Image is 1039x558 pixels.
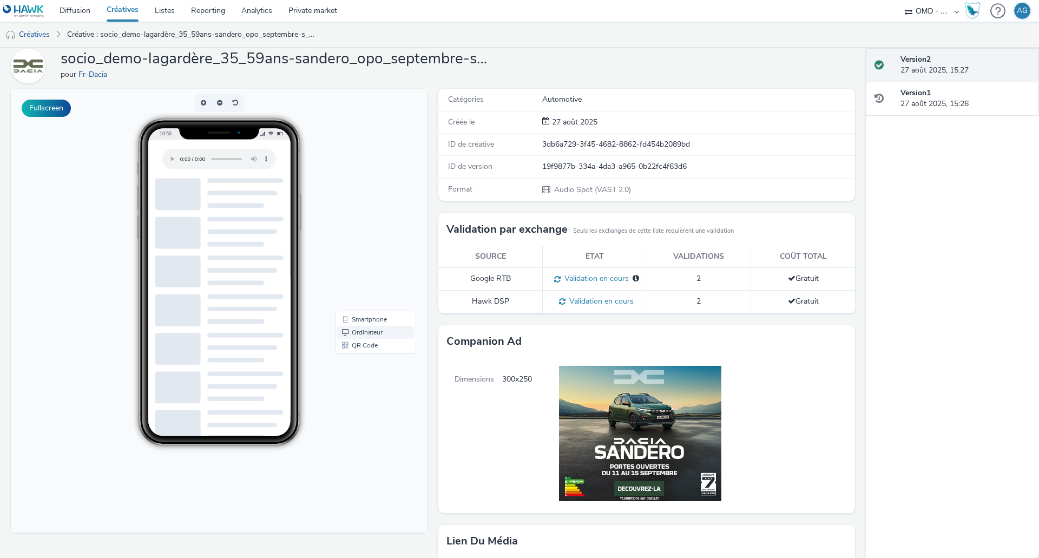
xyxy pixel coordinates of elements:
[438,358,502,513] span: Dimensions
[149,42,161,48] span: 10:50
[448,184,472,194] span: Format
[3,4,44,18] img: undefined Logo
[341,227,376,234] span: Smartphone
[22,100,71,117] button: Fullscreen
[448,117,475,127] span: Créée le
[5,30,16,41] img: audio
[561,273,629,284] span: Validation en cours
[446,221,568,238] h3: Validation par exchange
[61,49,494,69] h1: socio_demo-lagardère_35_59ans-sandero_opo_septembre-s_audio1-pcc-nd-na-cpm-30_no_skip
[900,88,1030,110] div: 27 août 2025, 15:26
[1017,3,1028,19] div: AG
[543,246,647,268] th: Etat
[438,268,543,291] td: Google RTB
[751,246,856,268] th: Coût total
[550,117,597,127] span: 27 août 2025
[542,139,854,150] div: 3db6a729-3f45-4682-8862-fd454b2089bd
[542,161,854,172] div: 19f9877b-334a-4da3-a965-0b22fc4f63d6
[438,246,543,268] th: Source
[647,246,751,268] th: Validations
[341,253,367,260] span: QR Code
[565,296,634,306] span: Validation en cours
[326,237,403,250] li: Ordinateur
[696,273,701,284] span: 2
[964,2,985,19] a: Hawk Academy
[438,291,543,313] td: Hawk DSP
[553,185,631,195] span: Audio Spot (VAST 2.0)
[446,333,522,350] h3: Companion Ad
[11,61,50,71] a: Fr-Dacia
[542,94,854,105] div: Automotive
[61,69,78,80] span: pour
[62,22,321,48] a: Créative : socio_demo-lagardère_35_59ans-sandero_opo_septembre-s_audio1-pcc-nd-na-cpm-30_no_skip
[573,227,734,235] small: Seuls les exchanges de cette liste requièrent une validation
[448,94,484,104] span: Catégories
[341,240,372,247] span: Ordinateur
[446,533,518,549] h3: Lien du média
[788,273,819,284] span: Gratuit
[900,54,1030,76] div: 27 août 2025, 15:27
[696,296,701,306] span: 2
[326,224,403,237] li: Smartphone
[502,358,532,513] span: 300x250
[532,358,729,509] img: Companion Ad
[550,117,597,128] div: Création 27 août 2025, 15:26
[900,54,931,64] strong: Version 2
[326,250,403,263] li: QR Code
[900,88,931,98] strong: Version 1
[964,2,981,19] img: Hawk Academy
[78,69,111,80] a: Fr-Dacia
[448,139,494,149] span: ID de créative
[448,161,492,172] span: ID de version
[788,296,819,306] span: Gratuit
[12,50,44,82] img: Fr-Dacia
